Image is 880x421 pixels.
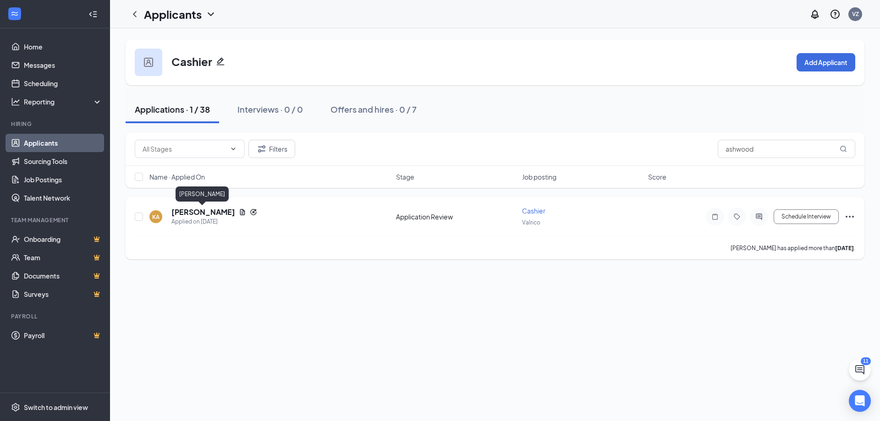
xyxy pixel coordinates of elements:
button: ChatActive [849,359,871,381]
span: Stage [396,172,414,181]
div: Switch to admin view [24,403,88,412]
div: Hiring [11,120,100,128]
input: Search in applications [718,140,855,158]
svg: Note [709,213,720,220]
svg: ChatActive [854,364,865,375]
span: Valrico [522,219,540,226]
svg: Filter [256,143,267,154]
a: Applicants [24,134,102,152]
span: Name · Applied On [149,172,205,181]
a: Scheduling [24,74,102,93]
svg: ChevronDown [205,9,216,20]
div: Offers and hires · 0 / 7 [330,104,417,115]
a: OnboardingCrown [24,230,102,248]
div: Open Intercom Messenger [849,390,871,412]
a: Home [24,38,102,56]
img: user icon [144,58,153,67]
div: Payroll [11,312,100,320]
svg: Settings [11,403,20,412]
svg: ActiveChat [753,213,764,220]
a: Messages [24,56,102,74]
div: [PERSON_NAME] [176,186,229,202]
h3: Cashier [171,54,212,69]
div: Interviews · 0 / 0 [237,104,303,115]
svg: Pencil [216,57,225,66]
svg: ChevronLeft [129,9,140,20]
span: Score [648,172,666,181]
button: Filter Filters [248,140,295,158]
svg: Document [239,208,246,216]
a: Talent Network [24,189,102,207]
div: KA [152,213,159,221]
a: Job Postings [24,170,102,189]
div: Reporting [24,97,103,106]
svg: Analysis [11,97,20,106]
svg: WorkstreamLogo [10,9,19,18]
svg: Collapse [88,10,98,19]
span: Job posting [522,172,556,181]
span: Cashier [522,207,545,215]
svg: Tag [731,213,742,220]
div: Team Management [11,216,100,224]
svg: MagnifyingGlass [840,145,847,153]
button: Add Applicant [797,53,855,71]
a: DocumentsCrown [24,267,102,285]
svg: ChevronDown [230,145,237,153]
div: Applied on [DATE] [171,217,257,226]
a: SurveysCrown [24,285,102,303]
div: Application Review [396,212,517,221]
svg: Reapply [250,208,257,216]
button: Schedule Interview [774,209,839,224]
input: All Stages [143,144,226,154]
a: PayrollCrown [24,326,102,344]
div: 11 [861,357,871,365]
b: [DATE] [835,245,854,252]
a: Sourcing Tools [24,152,102,170]
a: TeamCrown [24,248,102,267]
h5: [PERSON_NAME] [171,207,235,217]
p: [PERSON_NAME] has applied more than . [731,244,855,252]
div: VZ [852,10,859,18]
svg: Ellipses [844,211,855,222]
h1: Applicants [144,6,202,22]
svg: QuestionInfo [830,9,841,20]
svg: Notifications [809,9,820,20]
div: Applications · 1 / 38 [135,104,210,115]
